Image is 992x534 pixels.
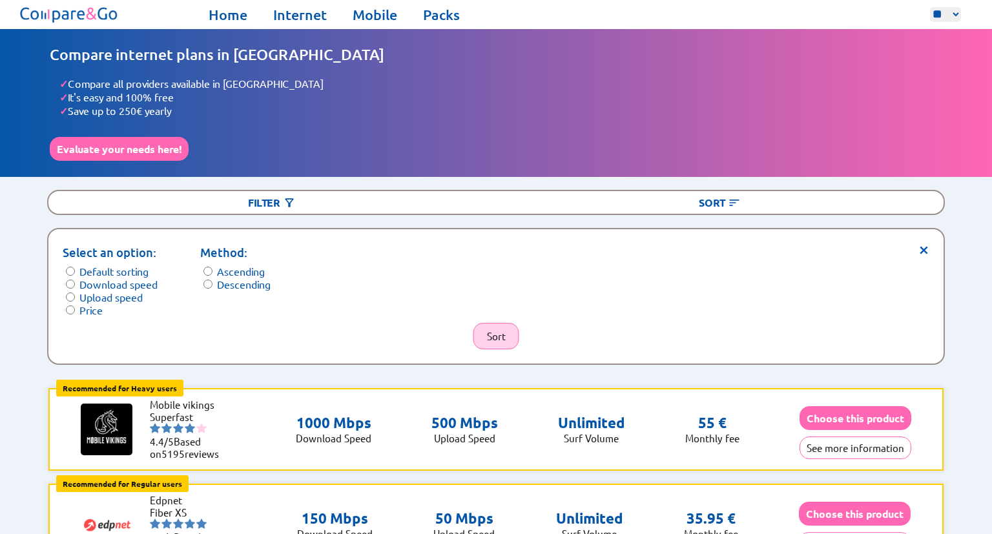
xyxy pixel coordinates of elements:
[431,432,498,444] p: Upload Speed
[433,509,495,528] p: 50 Mbps
[59,104,68,118] span: ✓
[50,45,942,64] h1: Compare internet plans in [GEOGRAPHIC_DATA]
[161,447,185,460] span: 5195
[59,104,942,118] li: Save up to 250€ yearly
[150,506,227,519] li: Fiber XS
[687,509,736,528] p: 35.95 €
[173,423,183,433] img: starnr3
[79,291,143,303] label: Upload speed
[556,509,623,528] p: Unlimited
[698,414,727,432] p: 55 €
[150,435,174,447] span: 4.4/5
[150,519,160,529] img: starnr1
[79,303,103,316] label: Price
[63,478,182,489] b: Recommended for Regular users
[473,323,519,349] button: Sort
[59,90,68,104] span: ✓
[423,6,460,24] a: Packs
[161,423,172,433] img: starnr2
[150,494,227,506] li: Edpnet
[200,243,271,262] p: Method:
[79,265,149,278] label: Default sorting
[353,6,397,24] a: Mobile
[685,432,739,444] p: Monthly fee
[173,519,183,529] img: starnr3
[59,77,942,90] li: Compare all providers available in [GEOGRAPHIC_DATA]
[17,3,121,26] img: Logo of Compare&Go
[496,191,944,214] div: Sort
[296,414,371,432] p: 1000 Mbps
[431,414,498,432] p: 500 Mbps
[558,414,625,432] p: Unlimited
[800,436,911,459] button: See more information
[918,243,929,253] span: ×
[150,423,160,433] img: starnr1
[150,435,227,460] li: Based on reviews
[79,278,158,291] label: Download speed
[297,509,373,528] p: 150 Mbps
[273,6,327,24] a: Internet
[185,519,195,529] img: starnr4
[799,508,911,520] a: Choose this product
[50,137,189,161] button: Evaluate your needs here!
[48,191,496,214] div: Filter
[800,406,911,430] button: Choose this product
[196,519,207,529] img: starnr5
[63,383,177,393] b: Recommended for Heavy users
[558,432,625,444] p: Surf Volume
[283,196,296,209] img: Button open the filtering menu
[59,77,68,90] span: ✓
[217,278,271,291] label: Descending
[728,196,741,209] img: Button open the sorting menu
[800,412,911,424] a: Choose this product
[296,432,371,444] p: Download Speed
[63,243,158,262] p: Select an option:
[59,90,942,104] li: It's easy and 100% free
[196,423,207,433] img: starnr5
[799,502,911,526] button: Choose this product
[81,404,132,455] img: Logo of Mobile vikings
[209,6,247,24] a: Home
[150,411,227,423] li: Superfast
[185,423,195,433] img: starnr4
[161,519,172,529] img: starnr2
[217,265,265,278] label: Ascending
[150,398,227,411] li: Mobile vikings
[800,442,911,454] a: See more information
